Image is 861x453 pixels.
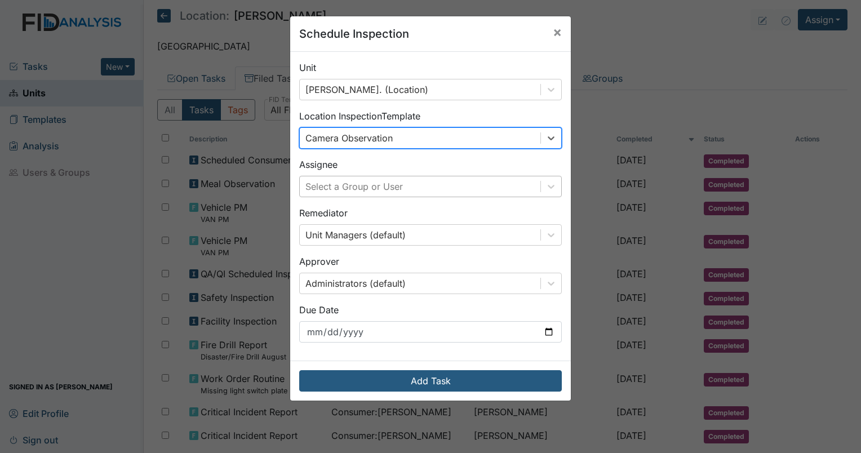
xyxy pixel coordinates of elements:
div: Administrators (default) [305,277,406,290]
div: Unit Managers (default) [305,228,406,242]
div: Select a Group or User [305,180,403,193]
h5: Schedule Inspection [299,25,409,42]
div: [PERSON_NAME]. (Location) [305,83,428,96]
button: Close [544,16,571,48]
button: Add Task [299,370,562,392]
div: Camera Observation [305,131,393,145]
label: Unit [299,61,316,74]
label: Due Date [299,303,339,317]
span: × [553,24,562,40]
label: Remediator [299,206,348,220]
label: Approver [299,255,339,268]
label: Assignee [299,158,338,171]
label: Location Inspection Template [299,109,420,123]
